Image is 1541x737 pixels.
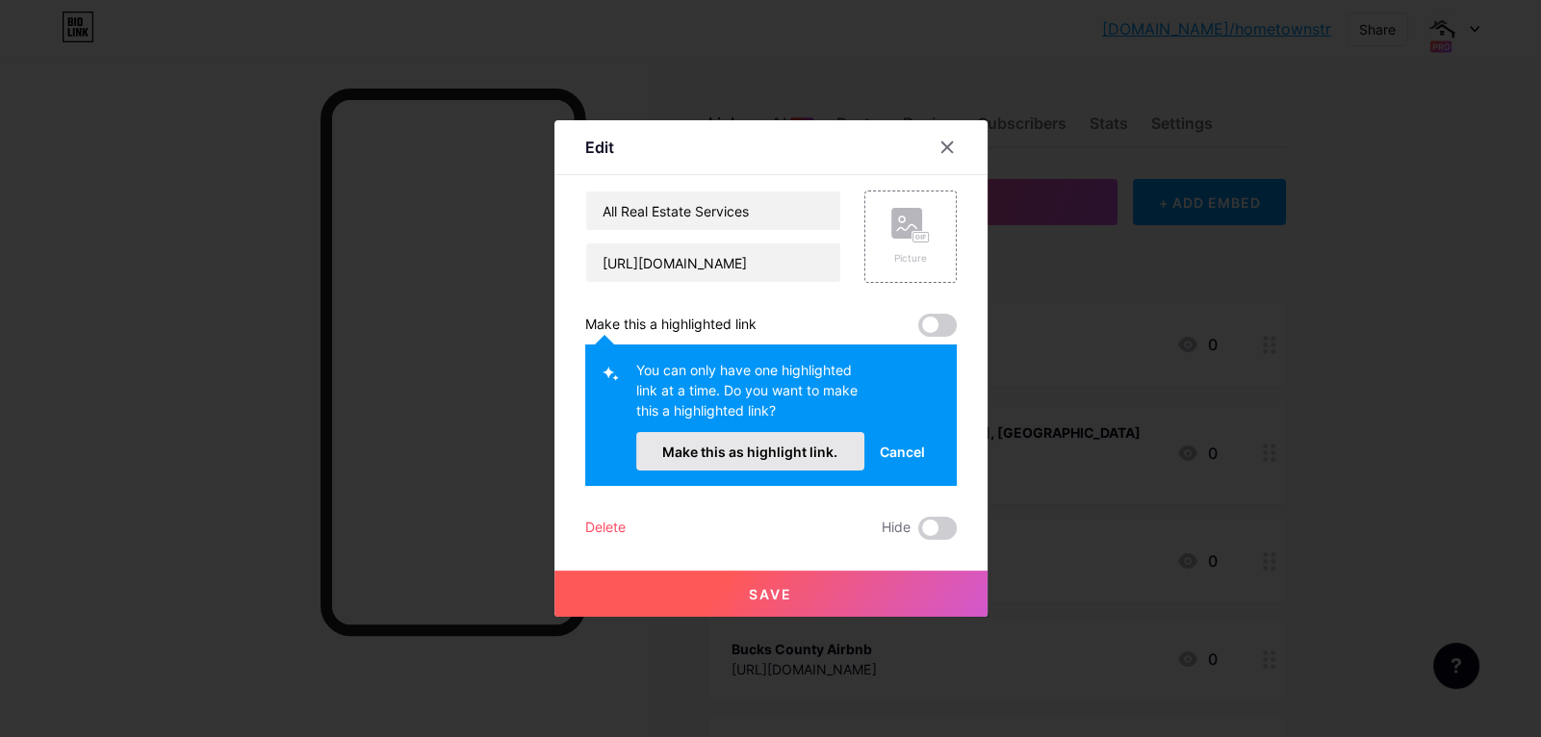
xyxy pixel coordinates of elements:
[882,517,911,540] span: Hide
[891,251,930,266] div: Picture
[880,442,925,462] span: Cancel
[636,360,865,432] div: You can only have one highlighted link at a time. Do you want to make this a highlighted link?
[749,586,792,602] span: Save
[586,191,840,230] input: Title
[585,314,757,337] div: Make this a highlighted link
[586,243,840,282] input: URL
[864,432,940,470] button: Cancel
[585,517,626,540] div: Delete
[662,444,837,460] span: Make this as highlight link.
[636,432,865,470] button: Make this as highlight link.
[554,571,988,617] button: Save
[585,136,614,159] div: Edit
